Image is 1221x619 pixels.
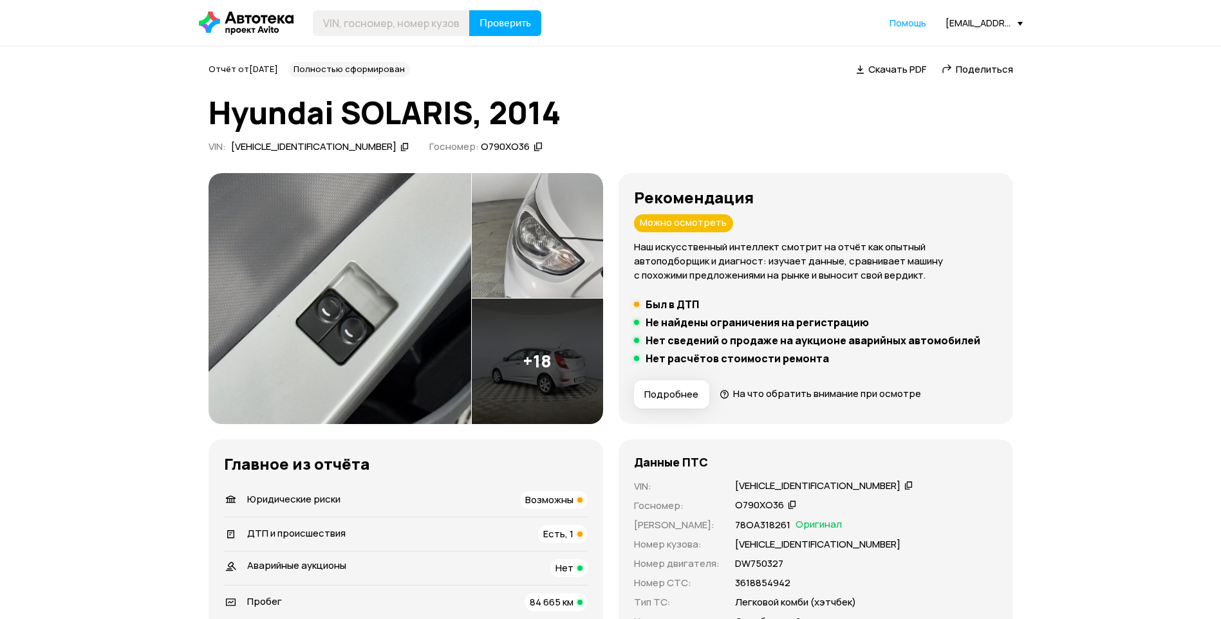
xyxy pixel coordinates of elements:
[856,62,926,76] a: Скачать PDF
[429,140,479,153] span: Госномер:
[735,595,856,609] p: Легковой комби (хэтчбек)
[634,214,733,232] div: Можно осмотреть
[868,62,926,76] span: Скачать PDF
[956,62,1013,76] span: Поделиться
[634,380,709,409] button: Подробнее
[634,518,720,532] p: [PERSON_NAME] :
[644,388,698,401] span: Подробнее
[890,17,926,30] a: Помощь
[247,492,340,506] span: Юридические риски
[634,576,720,590] p: Номер СТС :
[231,140,396,154] div: [VEHICLE_IDENTIFICATION_NUMBER]
[634,240,998,282] p: Наш искусственный интеллект смотрит на отчёт как опытный автоподборщик и диагност: изучает данные...
[890,17,926,29] span: Помощь
[735,537,900,551] p: [VEHICLE_IDENTIFICATION_NUMBER]
[634,537,720,551] p: Номер кузова :
[634,557,720,571] p: Номер двигателя :
[634,455,708,469] h4: Данные ПТС
[469,10,541,36] button: Проверить
[247,559,346,572] span: Аварийные аукционы
[796,518,842,532] span: Оригинал
[735,557,783,571] p: DW750327
[733,387,921,400] span: На что обратить внимание при осмотре
[209,95,1013,130] h1: Hyundai SOLARIS, 2014
[735,518,790,532] p: 78ОА318261
[634,595,720,609] p: Тип ТС :
[525,493,573,506] span: Возможны
[646,352,829,365] h5: Нет расчётов стоимости ремонта
[634,499,720,513] p: Госномер :
[946,17,1023,29] div: [EMAIL_ADDRESS][DOMAIN_NAME]
[634,479,720,494] p: VIN :
[942,62,1013,76] a: Поделиться
[209,140,226,153] span: VIN :
[555,561,573,575] span: Нет
[288,62,410,77] div: Полностью сформирован
[481,140,530,154] div: О790ХО36
[735,479,900,493] div: [VEHICLE_IDENTIFICATION_NUMBER]
[646,334,980,347] h5: Нет сведений о продаже на аукционе аварийных автомобилей
[634,189,998,207] h3: Рекомендация
[530,595,573,609] span: 84 665 км
[224,455,588,473] h3: Главное из отчёта
[646,316,869,329] h5: Не найдены ограничения на регистрацию
[247,595,282,608] span: Пробег
[735,576,790,590] p: 3618854942
[720,387,922,400] a: На что обратить внимание при осмотре
[480,18,531,28] span: Проверить
[313,10,470,36] input: VIN, госномер, номер кузова
[247,526,346,540] span: ДТП и происшествия
[209,63,278,75] span: Отчёт от [DATE]
[543,527,573,540] span: Есть, 1
[646,298,699,311] h5: Был в ДТП
[735,499,784,512] div: О790ХО36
